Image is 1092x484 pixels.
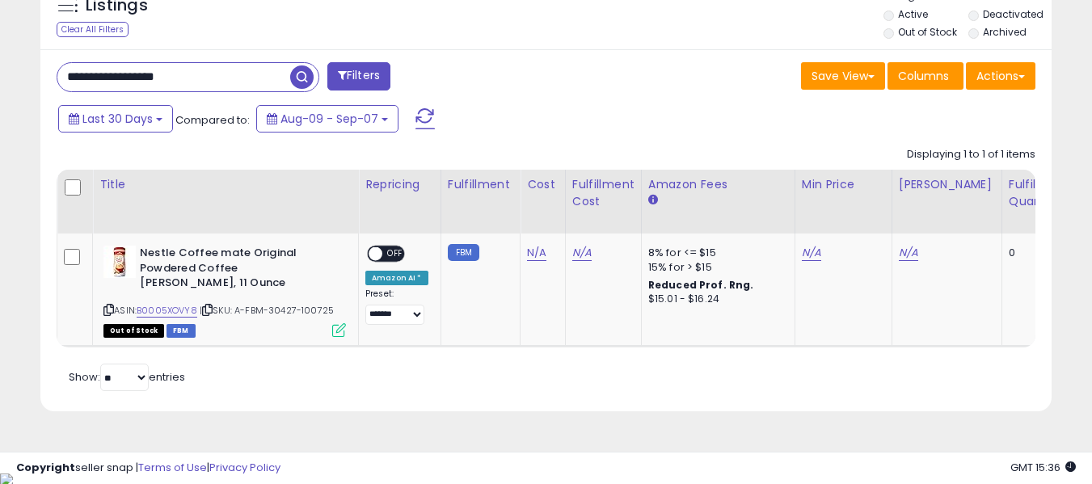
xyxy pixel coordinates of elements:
[365,176,434,193] div: Repricing
[648,260,782,275] div: 15% for > $15
[327,62,390,90] button: Filters
[648,193,658,208] small: Amazon Fees.
[256,105,398,133] button: Aug-09 - Sep-07
[103,246,136,278] img: 41dkRVG-kML._SL40_.jpg
[966,62,1035,90] button: Actions
[382,247,408,261] span: OFF
[16,460,75,475] strong: Copyright
[898,68,949,84] span: Columns
[983,25,1027,39] label: Archived
[448,244,479,261] small: FBM
[572,176,635,210] div: Fulfillment Cost
[175,112,250,128] span: Compared to:
[137,304,197,318] a: B0005XOVY8
[103,246,346,335] div: ASIN:
[200,304,334,317] span: | SKU: A-FBM-30427-100725
[648,176,788,193] div: Amazon Fees
[57,22,129,37] div: Clear All Filters
[527,176,559,193] div: Cost
[648,293,782,306] div: $15.01 - $16.24
[82,111,153,127] span: Last 30 Days
[58,105,173,133] button: Last 30 Days
[448,176,513,193] div: Fulfillment
[801,62,885,90] button: Save View
[167,324,196,338] span: FBM
[648,246,782,260] div: 8% for <= $15
[572,245,592,261] a: N/A
[888,62,963,90] button: Columns
[1009,176,1065,210] div: Fulfillable Quantity
[140,246,336,295] b: Nestle Coffee mate Original Powdered Coffee [PERSON_NAME], 11 Ounce
[69,369,185,385] span: Show: entries
[648,278,754,292] b: Reduced Prof. Rng.
[280,111,378,127] span: Aug-09 - Sep-07
[802,245,821,261] a: N/A
[1010,460,1076,475] span: 2025-10-8 15:36 GMT
[138,460,207,475] a: Terms of Use
[898,25,957,39] label: Out of Stock
[899,176,995,193] div: [PERSON_NAME]
[103,324,164,338] span: All listings that are currently out of stock and unavailable for purchase on Amazon
[898,7,928,21] label: Active
[365,288,428,325] div: Preset:
[209,460,280,475] a: Privacy Policy
[99,176,352,193] div: Title
[983,7,1044,21] label: Deactivated
[899,245,918,261] a: N/A
[365,271,428,285] div: Amazon AI *
[802,176,885,193] div: Min Price
[1009,246,1059,260] div: 0
[527,245,546,261] a: N/A
[16,461,280,476] div: seller snap | |
[907,147,1035,162] div: Displaying 1 to 1 of 1 items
